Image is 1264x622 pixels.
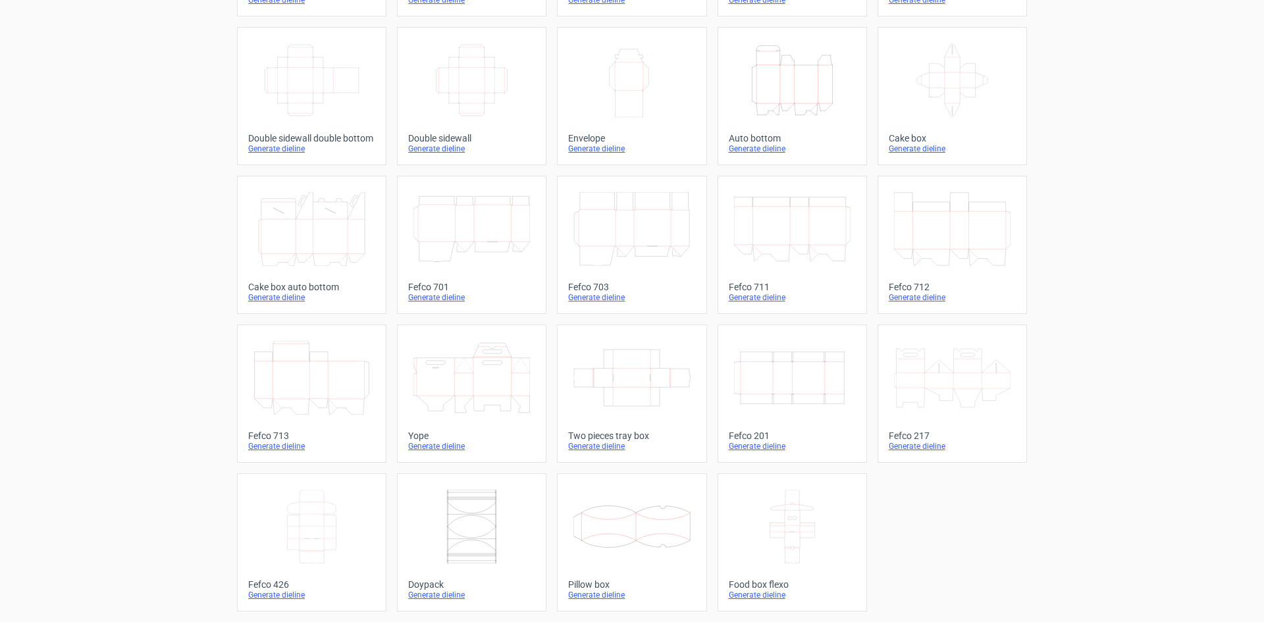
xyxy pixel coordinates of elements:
div: Cake box [889,133,1016,143]
div: Generate dieline [408,441,535,452]
div: Fefco 217 [889,430,1016,441]
div: Fefco 713 [248,430,375,441]
div: Auto bottom [729,133,856,143]
a: Fefco 426Generate dieline [237,473,386,611]
div: Envelope [568,133,695,143]
div: Double sidewall [408,133,535,143]
a: Food box flexoGenerate dieline [718,473,867,611]
div: Doypack [408,579,535,590]
div: Generate dieline [248,292,375,303]
div: Generate dieline [248,441,375,452]
div: Cake box auto bottom [248,282,375,292]
div: Generate dieline [568,143,695,154]
a: Double sidewallGenerate dieline [397,27,546,165]
div: Generate dieline [568,292,695,303]
div: Double sidewall double bottom [248,133,375,143]
div: Generate dieline [568,590,695,600]
div: Yope [408,430,535,441]
div: Generate dieline [248,590,375,600]
div: Generate dieline [729,590,856,600]
a: Fefco 201Generate dieline [718,324,867,463]
div: Two pieces tray box [568,430,695,441]
a: Cake box auto bottomGenerate dieline [237,176,386,314]
a: DoypackGenerate dieline [397,473,546,611]
a: Fefco 712Generate dieline [878,176,1027,314]
a: Fefco 711Generate dieline [718,176,867,314]
a: Double sidewall double bottomGenerate dieline [237,27,386,165]
div: Fefco 701 [408,282,535,292]
div: Generate dieline [408,143,535,154]
div: Fefco 426 [248,579,375,590]
div: Generate dieline [889,292,1016,303]
a: Two pieces tray boxGenerate dieline [557,324,706,463]
div: Generate dieline [408,590,535,600]
a: Pillow boxGenerate dieline [557,473,706,611]
div: Fefco 712 [889,282,1016,292]
a: Fefco 701Generate dieline [397,176,546,314]
a: Cake boxGenerate dieline [878,27,1027,165]
a: EnvelopeGenerate dieline [557,27,706,165]
div: Fefco 201 [729,430,856,441]
a: Fefco 217Generate dieline [878,324,1027,463]
a: Auto bottomGenerate dieline [718,27,867,165]
div: Fefco 703 [568,282,695,292]
div: Pillow box [568,579,695,590]
div: Generate dieline [408,292,535,303]
a: Fefco 703Generate dieline [557,176,706,314]
div: Generate dieline [568,441,695,452]
div: Generate dieline [729,292,856,303]
div: Generate dieline [729,441,856,452]
a: Fefco 713Generate dieline [237,324,386,463]
a: YopeGenerate dieline [397,324,546,463]
div: Food box flexo [729,579,856,590]
div: Fefco 711 [729,282,856,292]
div: Generate dieline [889,143,1016,154]
div: Generate dieline [248,143,375,154]
div: Generate dieline [729,143,856,154]
div: Generate dieline [889,441,1016,452]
